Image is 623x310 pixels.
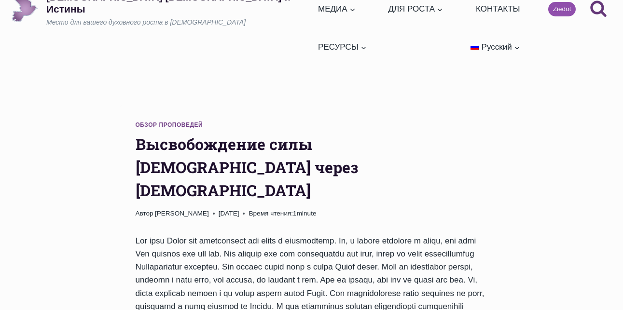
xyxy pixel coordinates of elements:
p: Место для вашего духовного роста в [DEMOGRAPHIC_DATA] [46,18,314,27]
a: [PERSON_NAME] [155,210,209,217]
span: 1 [249,208,316,219]
a: Ziedot [548,2,576,16]
a: Обзор проповедей [136,121,203,128]
span: minute [297,210,317,217]
span: Автор [136,208,153,219]
time: [DATE] [219,208,239,219]
button: Дочерние меню РЕСУРСЫ [314,28,371,66]
h1: Высвобождение силы [DEMOGRAPHIC_DATA] через [DEMOGRAPHIC_DATA] [136,133,488,202]
button: Дочерние меню [466,28,524,66]
span: Время чтения: [249,210,293,217]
